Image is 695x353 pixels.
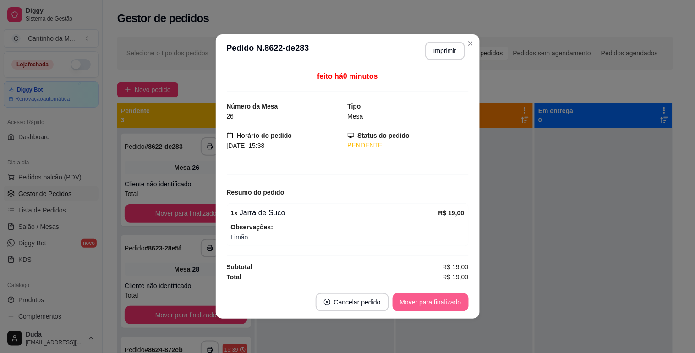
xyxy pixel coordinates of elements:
[393,293,469,311] button: Mover para finalizado
[227,113,234,120] span: 26
[438,209,465,217] strong: R$ 19,00
[463,36,478,51] button: Close
[425,42,465,60] button: Imprimir
[237,132,292,139] strong: Horário do pedido
[324,299,330,305] span: close-circle
[227,263,252,271] strong: Subtotal
[348,113,363,120] span: Mesa
[443,262,469,272] span: R$ 19,00
[317,72,378,80] span: feito há 0 minutos
[227,273,241,281] strong: Total
[316,293,389,311] button: close-circleCancelar pedido
[358,132,410,139] strong: Status do pedido
[227,142,265,149] span: [DATE] 15:38
[227,132,233,139] span: calendar
[443,272,469,282] span: R$ 19,00
[227,189,285,196] strong: Resumo do pedido
[227,42,309,60] h3: Pedido N. 8622-de283
[231,209,238,217] strong: 1 x
[231,207,438,218] div: Jarra de Suco
[348,132,354,139] span: desktop
[231,232,465,242] span: Limão
[227,103,278,110] strong: Número da Mesa
[348,103,361,110] strong: Tipo
[231,223,274,231] strong: Observações:
[348,141,469,150] div: PENDENTE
